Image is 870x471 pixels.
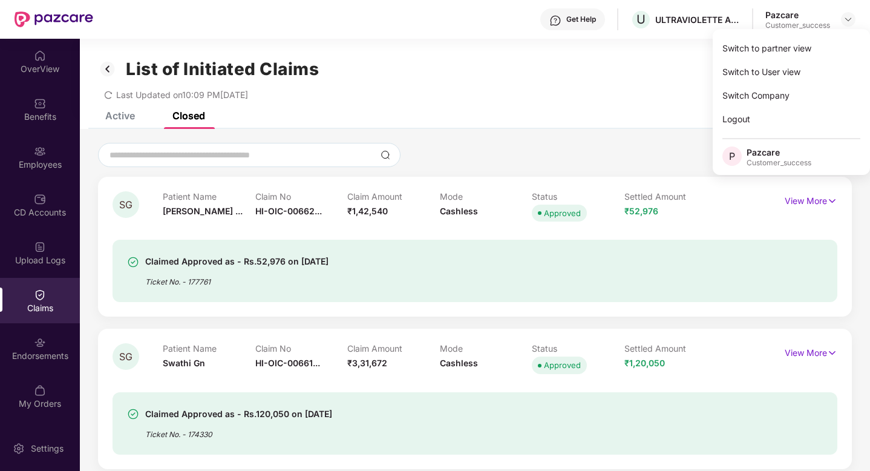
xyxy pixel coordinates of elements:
div: Claimed Approved as - Rs.120,050 on [DATE] [145,407,332,421]
img: svg+xml;base64,PHN2ZyB4bWxucz0iaHR0cDovL3d3dy53My5vcmcvMjAwMC9zdmciIHdpZHRoPSIxNyIgaGVpZ2h0PSIxNy... [827,346,837,360]
span: ₹3,31,672 [347,358,387,368]
p: Claim Amount [347,343,440,354]
img: svg+xml;base64,PHN2ZyBpZD0iSG9tZSIgeG1sbnM9Imh0dHA6Ly93d3cudzMub3JnLzIwMDAvc3ZnIiB3aWR0aD0iMjAiIG... [34,50,46,62]
div: Ticket No. - 177761 [145,269,329,288]
p: Settled Amount [624,343,717,354]
div: Customer_success [747,158,811,168]
img: svg+xml;base64,PHN2ZyB4bWxucz0iaHR0cDovL3d3dy53My5vcmcvMjAwMC9zdmciIHdpZHRoPSIxNyIgaGVpZ2h0PSIxNy... [827,194,837,208]
img: svg+xml;base64,PHN2ZyBpZD0iRW5kb3JzZW1lbnRzIiB4bWxucz0iaHR0cDovL3d3dy53My5vcmcvMjAwMC9zdmciIHdpZH... [34,337,46,349]
img: svg+xml;base64,PHN2ZyBpZD0iQ0RfQWNjb3VudHMiIGRhdGEtbmFtZT0iQ0QgQWNjb3VudHMiIHhtbG5zPSJodHRwOi8vd3... [34,193,46,205]
span: ₹1,42,540 [347,206,388,216]
div: Pazcare [765,9,830,21]
img: svg+xml;base64,PHN2ZyBpZD0iU3VjY2Vzcy0zMngzMiIgeG1sbnM9Imh0dHA6Ly93d3cudzMub3JnLzIwMDAvc3ZnIiB3aW... [127,256,139,268]
span: SG [119,352,132,362]
img: svg+xml;base64,PHN2ZyBpZD0iU2VhcmNoLTMyeDMyIiB4bWxucz0iaHR0cDovL3d3dy53My5vcmcvMjAwMC9zdmciIHdpZH... [381,150,390,160]
div: Switch to User view [713,60,870,84]
img: svg+xml;base64,PHN2ZyBpZD0iRHJvcGRvd24tMzJ4MzIiIHhtbG5zPSJodHRwOi8vd3d3LnczLm9yZy8yMDAwL3N2ZyIgd2... [843,15,853,24]
img: New Pazcare Logo [15,12,93,27]
img: svg+xml;base64,PHN2ZyBpZD0iU2V0dGluZy0yMHgyMCIgeG1sbnM9Imh0dHA6Ly93d3cudzMub3JnLzIwMDAvc3ZnIiB3aW... [13,443,25,455]
div: Ticket No. - 174330 [145,421,332,440]
p: Claim Amount [347,191,440,202]
p: Claim No [255,343,348,354]
div: ULTRAVIOLETTE AUTOMOTIVE PRIVATE LIMITED [655,14,740,25]
p: Status [532,191,624,202]
img: svg+xml;base64,PHN2ZyB3aWR0aD0iMzIiIGhlaWdodD0iMzIiIHZpZXdCb3g9IjAgMCAzMiAzMiIgZmlsbD0ibm9uZSIgeG... [98,59,117,79]
p: Mode [440,191,532,202]
span: HI-OIC-00661... [255,358,320,368]
div: Closed [172,110,205,122]
span: Last Updated on 10:09 PM[DATE] [116,90,248,100]
img: svg+xml;base64,PHN2ZyBpZD0iVXBsb2FkX0xvZ3MiIGRhdGEtbmFtZT0iVXBsb2FkIExvZ3MiIHhtbG5zPSJodHRwOi8vd3... [34,241,46,253]
p: View More [785,343,837,360]
span: ₹52,976 [624,206,658,216]
div: Logout [713,107,870,131]
span: redo [104,90,113,100]
div: Approved [544,359,581,371]
img: svg+xml;base64,PHN2ZyBpZD0iSGVscC0zMngzMiIgeG1sbnM9Imh0dHA6Ly93d3cudzMub3JnLzIwMDAvc3ZnIiB3aWR0aD... [549,15,561,27]
span: HI-OIC-00662... [255,206,322,216]
div: Switch Company [713,84,870,107]
div: Approved [544,207,581,219]
p: Settled Amount [624,191,717,202]
p: View More [785,191,837,208]
div: Customer_success [765,21,830,30]
span: ₹1,20,050 [624,358,665,368]
p: Status [532,343,624,354]
span: Swathi Gn [163,358,205,368]
img: svg+xml;base64,PHN2ZyBpZD0iTXlfT3JkZXJzIiBkYXRhLW5hbWU9Ik15IE9yZGVycyIgeG1sbnM9Imh0dHA6Ly93d3cudz... [34,384,46,397]
span: Cashless [440,206,478,216]
span: U [636,12,646,27]
span: P [729,149,735,163]
h1: List of Initiated Claims [126,59,319,79]
div: Pazcare [747,147,811,158]
p: Patient Name [163,343,255,354]
span: Cashless [440,358,478,368]
div: Active [105,110,135,122]
div: Get Help [566,15,596,24]
img: svg+xml;base64,PHN2ZyBpZD0iU3VjY2Vzcy0zMngzMiIgeG1sbnM9Imh0dHA6Ly93d3cudzMub3JnLzIwMDAvc3ZnIiB3aW... [127,408,139,420]
p: Claim No [255,191,348,202]
span: [PERSON_NAME] ... [163,206,243,216]
div: Claimed Approved as - Rs.52,976 on [DATE] [145,254,329,269]
p: Mode [440,343,532,354]
div: Settings [27,443,67,455]
div: Switch to partner view [713,36,870,60]
p: Patient Name [163,191,255,202]
img: svg+xml;base64,PHN2ZyBpZD0iQ2xhaW0iIHhtbG5zPSJodHRwOi8vd3d3LnczLm9yZy8yMDAwL3N2ZyIgd2lkdGg9IjIwIi... [34,289,46,301]
span: SG [119,200,132,210]
img: svg+xml;base64,PHN2ZyBpZD0iRW1wbG95ZWVzIiB4bWxucz0iaHR0cDovL3d3dy53My5vcmcvMjAwMC9zdmciIHdpZHRoPS... [34,145,46,157]
img: svg+xml;base64,PHN2ZyBpZD0iQmVuZWZpdHMiIHhtbG5zPSJodHRwOi8vd3d3LnczLm9yZy8yMDAwL3N2ZyIgd2lkdGg9Ij... [34,97,46,110]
